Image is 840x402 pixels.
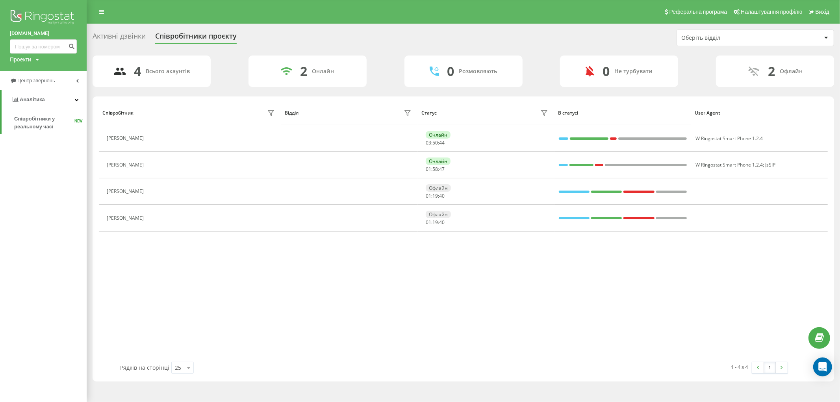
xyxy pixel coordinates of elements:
div: Онлайн [426,157,451,165]
span: W Ringostat Smart Phone 1.2.4 [695,161,763,168]
div: : : [426,167,445,172]
div: [PERSON_NAME] [107,162,146,168]
div: Онлайн [426,131,451,139]
span: 40 [439,193,445,199]
span: 19 [432,193,438,199]
div: : : [426,193,445,199]
div: Статус [421,110,437,116]
span: Налаштування профілю [741,9,802,15]
div: 25 [175,364,181,372]
a: Співробітники у реальному часіNEW [14,112,87,134]
span: 44 [439,139,445,146]
span: 40 [439,219,445,226]
div: Офлайн [426,211,451,218]
div: Open Intercom Messenger [813,358,832,376]
div: Офлайн [426,184,451,192]
div: Всього акаунтів [146,68,190,75]
span: Центр звернень [17,78,55,83]
div: Співробітники проєкту [155,32,237,44]
div: Не турбувати [614,68,653,75]
div: Активні дзвінки [93,32,146,44]
a: 1 [764,362,776,373]
div: 1 - 4 з 4 [731,363,748,371]
span: Реферальна програма [669,9,727,15]
span: 03 [426,139,431,146]
div: User Agent [695,110,824,116]
input: Пошук за номером [10,39,77,54]
span: Вихід [816,9,829,15]
div: Оберіть відділ [681,35,775,41]
div: 0 [447,64,454,79]
span: 01 [426,219,431,226]
span: JsSIP [765,161,775,168]
div: : : [426,140,445,146]
div: Офлайн [780,68,803,75]
div: Співробітник [102,110,134,116]
div: Проекти [10,56,31,63]
span: Співробітники у реальному часі [14,115,74,131]
a: Аналiтика [2,90,87,109]
span: 19 [432,219,438,226]
span: 50 [432,139,438,146]
span: 01 [426,193,431,199]
div: [PERSON_NAME] [107,215,146,221]
span: W Ringostat Smart Phone 1.2.4 [695,135,763,142]
div: Онлайн [312,68,334,75]
div: В статусі [558,110,687,116]
img: Ringostat logo [10,8,77,28]
div: Розмовляють [459,68,497,75]
div: 4 [134,64,141,79]
div: Відділ [285,110,299,116]
div: [PERSON_NAME] [107,189,146,194]
div: 0 [603,64,610,79]
div: : : [426,220,445,225]
a: [DOMAIN_NAME] [10,30,77,37]
span: 47 [439,166,445,172]
span: Аналiтика [20,96,45,102]
span: Рядків на сторінці [120,364,169,371]
span: 01 [426,166,431,172]
div: [PERSON_NAME] [107,135,146,141]
div: 2 [768,64,775,79]
span: 58 [432,166,438,172]
div: 2 [300,64,307,79]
